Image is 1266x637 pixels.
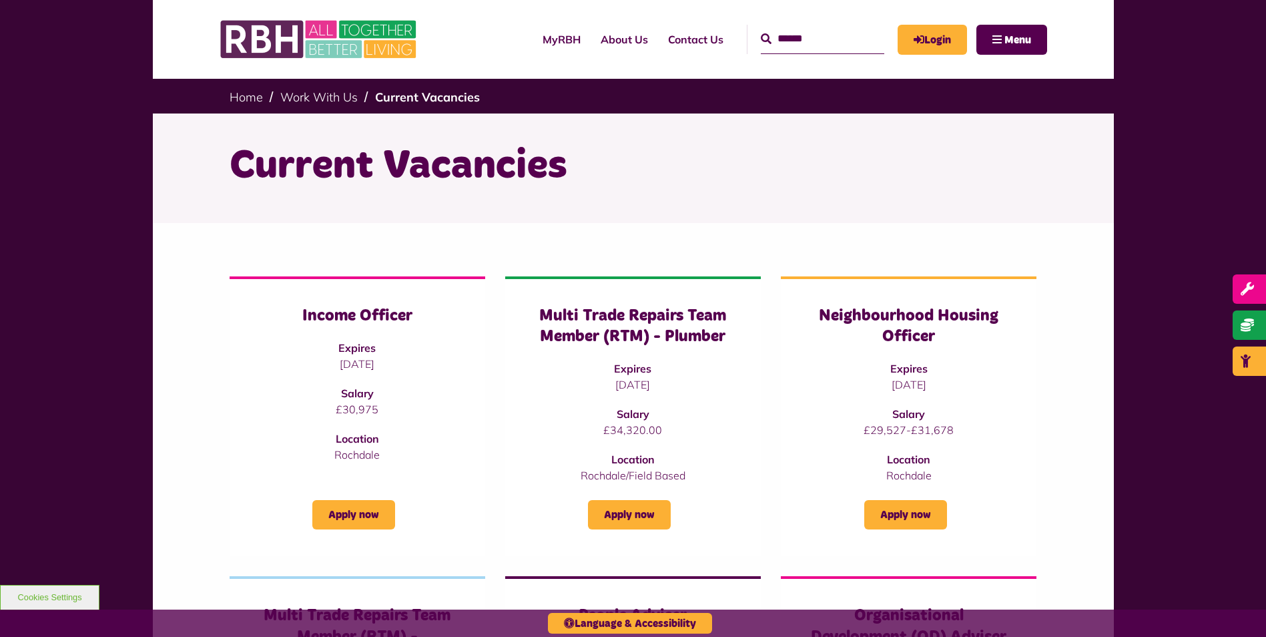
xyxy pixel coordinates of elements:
a: Work With Us [280,89,358,105]
img: RBH [220,13,420,65]
strong: Expires [890,362,928,375]
a: Current Vacancies [375,89,480,105]
a: Apply now [588,500,671,529]
strong: Expires [338,341,376,355]
p: [DATE] [256,356,458,372]
a: About Us [591,21,658,57]
button: Language & Accessibility [548,613,712,634]
h3: Multi Trade Repairs Team Member (RTM) - Plumber [532,306,734,347]
strong: Location [611,453,655,466]
p: £30,975 [256,401,458,417]
p: Rochdale/Field Based [532,467,734,483]
a: MyRBH [533,21,591,57]
a: MyRBH [898,25,967,55]
a: Contact Us [658,21,733,57]
p: Rochdale [808,467,1010,483]
h3: Neighbourhood Housing Officer [808,306,1010,347]
p: £34,320.00 [532,422,734,438]
p: Rochdale [256,447,458,463]
strong: Salary [617,407,649,421]
strong: Salary [892,407,925,421]
iframe: Netcall Web Assistant for live chat [1206,577,1266,637]
strong: Location [336,432,379,445]
a: Apply now [864,500,947,529]
strong: Salary [341,387,374,400]
p: [DATE] [532,377,734,393]
p: £29,527-£31,678 [808,422,1010,438]
h3: People Adviser [532,606,734,626]
span: Menu [1004,35,1031,45]
a: Home [230,89,263,105]
a: Apply now [312,500,395,529]
p: [DATE] [808,377,1010,393]
strong: Expires [614,362,651,375]
button: Navigation [976,25,1047,55]
h1: Current Vacancies [230,140,1037,192]
h3: Income Officer [256,306,458,327]
strong: Location [887,453,930,466]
